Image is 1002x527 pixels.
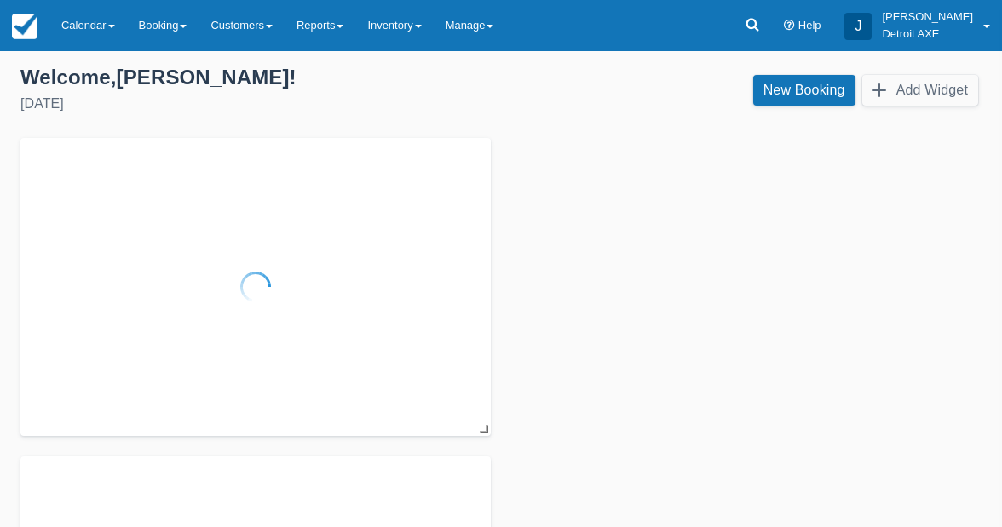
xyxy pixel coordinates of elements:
div: J [844,13,872,40]
img: checkfront-main-nav-mini-logo.png [12,14,37,39]
a: New Booking [753,75,855,106]
p: [PERSON_NAME] [882,9,973,26]
span: Help [798,19,821,32]
i: Help [784,20,795,32]
div: [DATE] [20,94,487,114]
div: Welcome , [PERSON_NAME] ! [20,65,487,90]
button: Add Widget [862,75,978,106]
p: Detroit AXE [882,26,973,43]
